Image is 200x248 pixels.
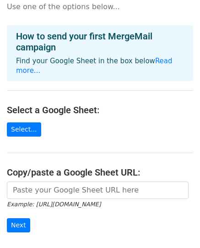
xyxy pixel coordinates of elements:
a: Select... [7,122,41,137]
h4: Copy/paste a Google Sheet URL: [7,167,193,178]
p: Use one of the options below... [7,2,193,11]
h4: How to send your first MergeMail campaign [16,31,184,53]
small: Example: [URL][DOMAIN_NAME] [7,201,101,208]
div: 聊天小组件 [154,204,200,248]
h4: Select a Google Sheet: [7,105,193,116]
input: Next [7,218,30,232]
iframe: Chat Widget [154,204,200,248]
p: Find your Google Sheet in the box below [16,56,184,76]
a: Read more... [16,57,173,75]
input: Paste your Google Sheet URL here [7,182,189,199]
